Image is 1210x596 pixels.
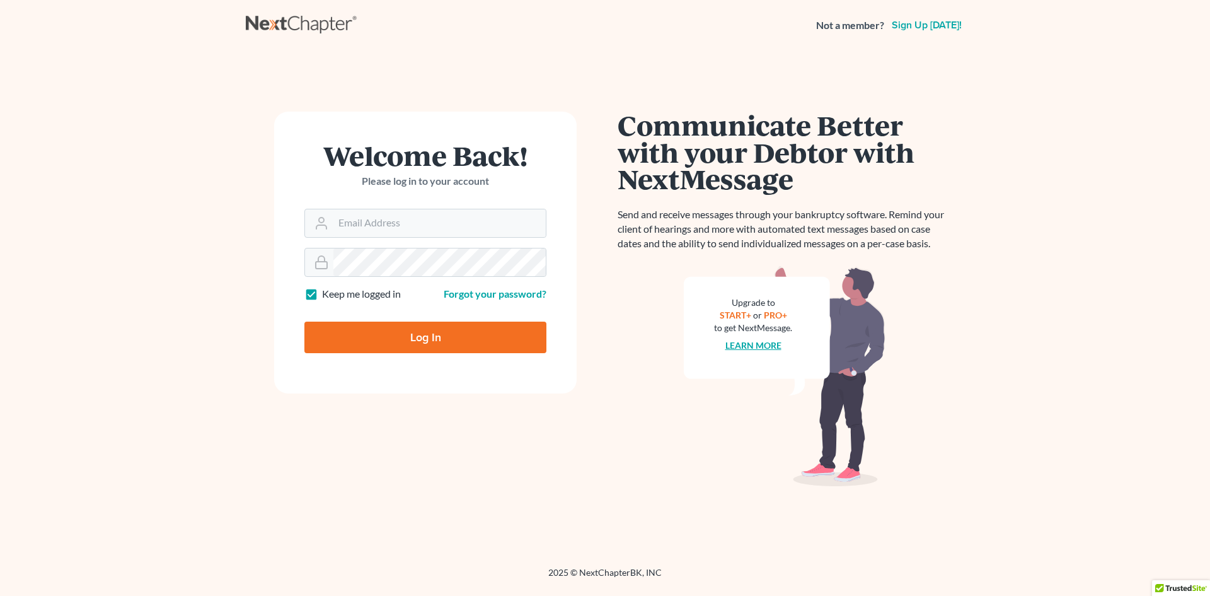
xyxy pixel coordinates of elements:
[720,310,751,320] a: START+
[304,174,546,189] p: Please log in to your account
[618,207,952,251] p: Send and receive messages through your bankruptcy software. Remind your client of hearings and mo...
[816,18,884,33] strong: Not a member?
[684,266,885,487] img: nextmessage_bg-59042aed3d76b12b5cd301f8e5b87938c9018125f34e5fa2b7a6b67550977c72.svg
[246,566,964,589] div: 2025 © NextChapterBK, INC
[714,296,792,309] div: Upgrade to
[714,322,792,334] div: to get NextMessage.
[304,322,546,353] input: Log In
[304,142,546,169] h1: Welcome Back!
[764,310,787,320] a: PRO+
[618,112,952,192] h1: Communicate Better with your Debtor with NextMessage
[889,20,964,30] a: Sign up [DATE]!
[333,209,546,237] input: Email Address
[444,288,546,300] a: Forgot your password?
[753,310,762,320] span: or
[725,340,781,351] a: Learn more
[322,287,401,301] label: Keep me logged in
